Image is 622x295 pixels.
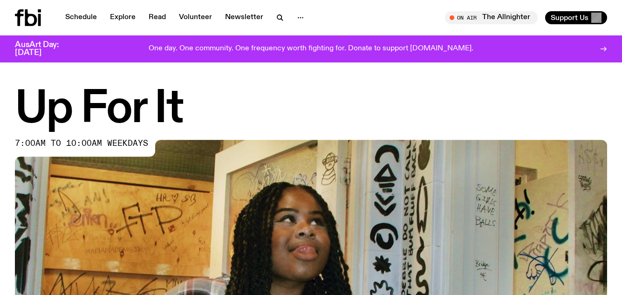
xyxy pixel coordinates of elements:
a: Schedule [60,11,103,24]
button: Support Us [545,11,607,24]
span: 7:00am to 10:00am weekdays [15,140,148,147]
h1: Up For It [15,89,607,130]
span: Support Us [551,14,588,22]
a: Newsletter [219,11,269,24]
p: One day. One community. One frequency worth fighting for. Donate to support [DOMAIN_NAME]. [149,45,473,53]
a: Explore [104,11,141,24]
h3: AusArt Day: [DATE] [15,41,75,57]
button: On AirThe Allnighter [445,11,538,24]
a: Read [143,11,171,24]
a: Volunteer [173,11,218,24]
